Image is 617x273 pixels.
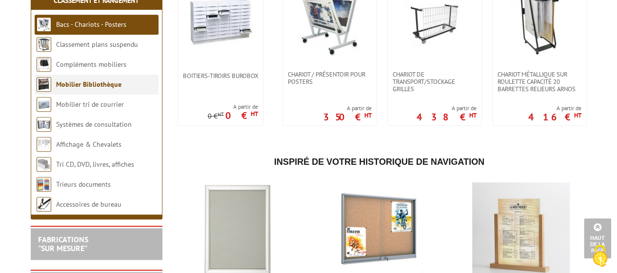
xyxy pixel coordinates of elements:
p: 0 € [225,113,258,118]
img: Compléments mobiliers [37,57,51,72]
img: Mobilier Bibliothèque [37,77,51,92]
img: Classement plans suspendu [37,37,51,52]
p: 0 € [208,113,224,120]
a: Chariot métallique sur roulette capacité 20 barrettes relieurs ARNOS [493,71,586,93]
a: Compléments mobiliers [56,60,126,69]
sup: HT [574,111,581,119]
a: Affichage & Chevalets [56,140,121,149]
img: Bacs - Chariots - Posters [37,17,51,32]
span: Chariot métallique sur roulette capacité 20 barrettes relieurs ARNOS [498,71,581,93]
sup: HT [469,111,477,119]
a: Mobilier tri de courrier [56,100,124,109]
span: Chariot de transport/stockage Grilles [393,71,477,93]
sup: HT [251,110,258,118]
span: Inspiré de votre historique de navigation [274,157,484,167]
img: Tri CD, DVD, livres, affiches [37,157,51,172]
sup: HT [218,111,224,117]
a: Chariot / Présentoir pour posters [283,71,377,85]
span: A partir de [417,104,477,112]
span: A partir de [528,104,581,112]
span: Chariot / Présentoir pour posters [288,71,372,85]
a: Bacs - Chariots - Posters [56,20,126,29]
img: Cookies (fenêtre modale) [588,244,612,268]
a: Accessoires de bureau [56,200,121,209]
span: Boitiers-tiroirs Burobox [183,72,258,79]
p: 416 € [528,114,581,120]
a: Haut de la page [584,218,611,258]
p: 438 € [417,114,477,120]
sup: HT [364,111,372,119]
button: Cookies (fenêtre modale) [583,240,617,273]
a: Boitiers-tiroirs Burobox [178,72,263,79]
a: Mobilier Bibliothèque [56,80,121,89]
a: Chariot de transport/stockage Grilles [388,71,481,93]
a: Classement plans suspendu [56,40,138,49]
span: A partir de [208,103,258,111]
img: Mobilier tri de courrier [37,97,51,112]
img: Affichage & Chevalets [37,137,51,152]
a: Systèmes de consultation [56,120,132,129]
img: Trieurs documents [37,177,51,192]
img: Accessoires de bureau [37,197,51,212]
p: 350 € [323,114,372,120]
a: FABRICATIONS"Sur Mesure" [38,234,88,253]
a: Trieurs documents [56,180,111,189]
span: A partir de [323,104,372,112]
a: Tri CD, DVD, livres, affiches [56,160,134,169]
img: Systèmes de consultation [37,117,51,132]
